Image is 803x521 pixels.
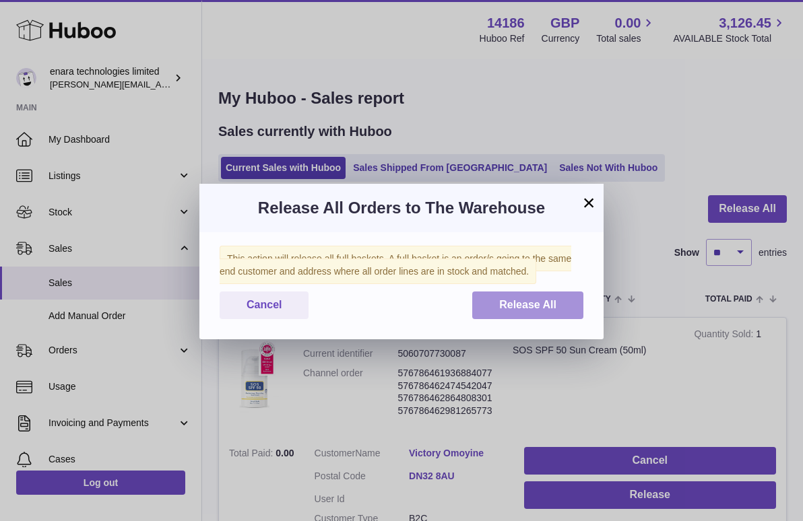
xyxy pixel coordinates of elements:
button: Cancel [220,291,309,319]
button: × [581,195,597,211]
span: Release All [499,299,556,310]
button: Release All [472,291,583,319]
span: Cancel [247,299,282,310]
span: This action will release all full baskets. A full basket is an order/s going to the same end cust... [220,246,571,284]
h3: Release All Orders to The Warehouse [220,197,583,219]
